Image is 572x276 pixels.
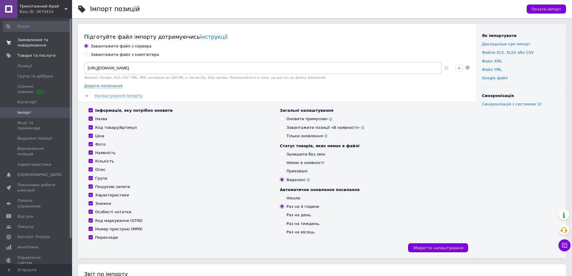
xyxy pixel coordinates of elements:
[95,167,105,172] div: Опис
[95,209,131,215] div: Особисті нотатки
[286,204,319,209] div: Раз на 4 години
[558,239,570,251] button: Чат з покупцем
[482,67,502,72] a: Файл YML
[527,5,566,14] button: Почати імпорт
[408,243,468,252] button: Зберегти налаштування
[17,74,53,79] span: Групи та добірки
[95,184,130,190] div: Пошукові запити
[17,84,56,95] span: Сезонні знижки
[531,7,561,11] span: Почати імпорт
[95,226,143,232] div: Номер пристрою (MPN)
[95,150,116,156] div: Наявність
[17,110,31,115] span: Імпорт
[413,246,463,250] span: Зберегти налаштування
[17,172,62,177] span: [DEMOGRAPHIC_DATA]
[3,21,71,32] input: Пошук
[84,62,442,74] input: Вкажіть посилання
[482,59,502,63] a: Файл XML
[17,53,56,58] span: Товари та послуги
[17,99,36,105] span: Категорії
[17,63,32,69] span: Позиції
[482,42,531,46] a: Докладніше про імпорт
[95,108,173,113] div: Інформація, яку потрібно оновити
[286,133,328,139] div: Тільки оновлення
[286,212,312,218] div: Раз на день.
[286,116,332,122] div: Оновити примусово
[95,133,104,139] div: Ціна
[17,198,56,209] span: Панель управління
[17,146,56,157] span: Відновлення позицій
[17,37,56,48] span: Замовлення та повідомлення
[17,214,33,219] span: Відгуки
[286,125,365,130] div: Завантажити позиції «В наявності»
[17,234,50,240] span: Каталог ProSale
[95,218,143,223] div: Код маркування (GTIN)
[482,102,542,106] a: Синхронізація з системою 1С
[17,244,38,250] span: Аналітика
[286,160,324,165] div: Немає в наявності
[17,136,52,141] span: Видалені позиції
[95,93,142,98] span: Налаштування імпорту
[280,143,465,149] div: Статус товарів, яких немає в файлі
[91,44,152,49] div: Завантажити файл з сервера
[482,93,560,99] div: Синхронізація
[95,125,137,130] div: Код товару/Артикул
[95,159,114,164] div: Кількість
[286,229,315,235] div: Раз на місяць.
[84,76,451,80] div: Формат: Google, XLS, CSV, YML, XML, розміром до 180 МБ, а також Zip, Gzip архіви. Переконайтеся в...
[17,162,51,167] span: Характеристики
[482,33,560,38] div: Як імпортувати
[95,116,107,122] div: Назва
[280,187,465,193] div: Автоматичне оновлення посилання
[17,120,56,131] span: Акції та промокоди
[286,168,307,174] div: Приховані
[286,221,320,226] div: Раз на тиждень.
[286,177,310,183] div: Видалені
[84,83,123,88] span: Додати посилання
[90,5,140,13] h1: Імпорт позицій
[95,235,118,240] div: Переклади
[95,201,111,206] div: Знижки
[482,76,508,80] a: Google файл
[95,142,106,147] div: Фото
[84,33,470,41] div: Підготуйте файл імпорту дотримуючись
[17,255,56,266] span: Управління сайтом
[95,176,107,181] div: Група
[17,182,56,193] span: Показники роботи компанії
[20,4,65,9] span: Трикотажний Край
[286,196,300,201] div: Ніколи
[20,9,72,14] div: Ваш ID: 3670410
[95,193,129,198] div: Характеристики
[286,152,325,157] div: Залишити без змін
[200,34,228,40] a: інструкції
[17,224,34,229] span: Покупці
[280,108,465,113] div: Загальні налаштування
[482,50,534,55] a: Файли ХLS, XLSX або CSV
[91,52,159,57] div: Завантажити файл з комп'ютера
